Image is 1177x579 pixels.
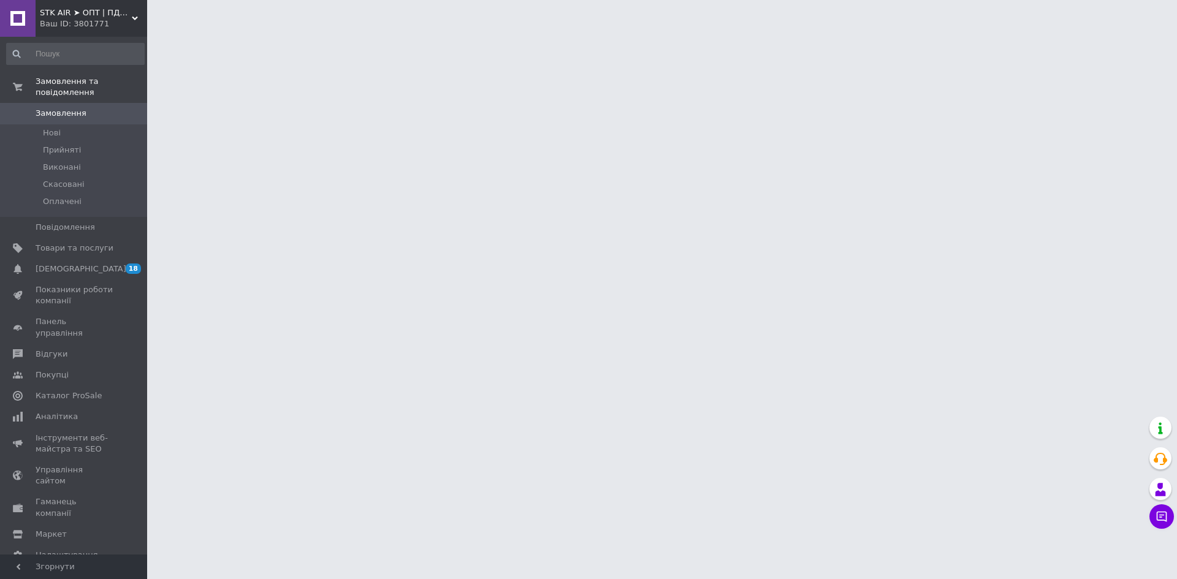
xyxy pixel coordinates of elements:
[36,496,113,518] span: Гаманець компанії
[36,390,102,401] span: Каталог ProSale
[40,18,147,29] div: Ваш ID: 3801771
[1149,504,1174,529] button: Чат з покупцем
[36,222,95,233] span: Повідомлення
[36,349,67,360] span: Відгуки
[36,529,67,540] span: Маркет
[36,76,147,98] span: Замовлення та повідомлення
[36,411,78,422] span: Аналітика
[126,263,141,274] span: 18
[36,369,69,380] span: Покупці
[36,284,113,306] span: Показники роботи компанії
[43,127,61,138] span: Нові
[36,108,86,119] span: Замовлення
[43,196,82,207] span: Оплачені
[6,43,145,65] input: Пошук
[43,162,81,173] span: Виконані
[36,464,113,486] span: Управління сайтом
[40,7,132,18] span: STK AIR ➤ ОПТ | ПДВ | РОЗДРІБ | ВЕНТИЛЯЦІЯ ТА КОНДИЦІОНЕРИ
[43,145,81,156] span: Прийняті
[36,243,113,254] span: Товари та послуги
[43,179,85,190] span: Скасовані
[36,550,98,561] span: Налаштування
[36,433,113,455] span: Інструменти веб-майстра та SEO
[36,316,113,338] span: Панель управління
[36,263,126,274] span: [DEMOGRAPHIC_DATA]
